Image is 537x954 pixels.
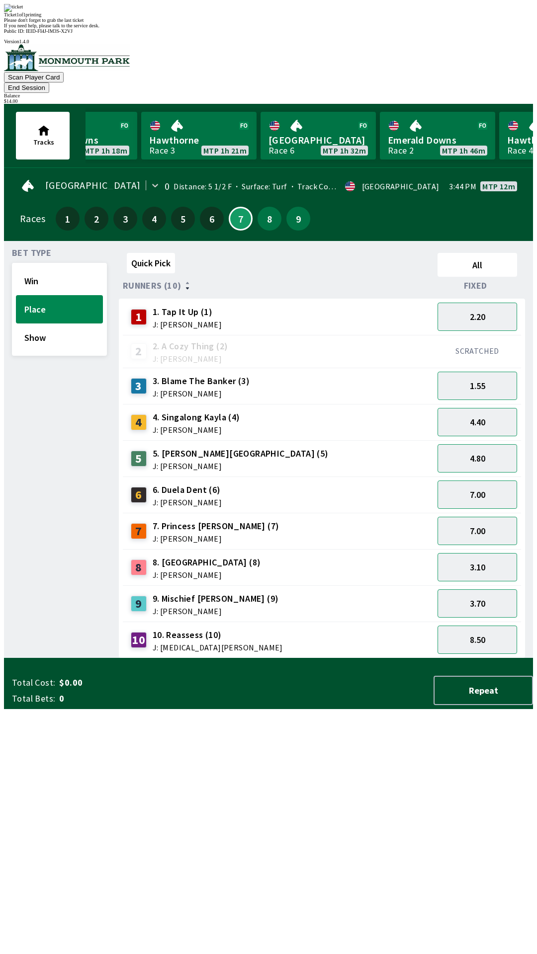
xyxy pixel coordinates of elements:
[142,207,166,231] button: 4
[153,607,279,615] span: J: [PERSON_NAME]
[153,462,329,470] span: J: [PERSON_NAME]
[153,340,228,353] span: 2. A Cozy Thing (2)
[153,556,261,569] span: 8. [GEOGRAPHIC_DATA] (8)
[24,275,94,287] span: Win
[464,282,487,290] span: Fixed
[141,112,257,159] a: HawthorneRace 3MTP 1h 21m
[287,181,375,191] span: Track Condition: Firm
[470,525,485,537] span: 7.00
[482,182,515,190] span: MTP 12m
[59,693,216,705] span: 0
[470,598,485,609] span: 3.70
[289,215,308,222] span: 9
[84,147,127,155] span: MTP 1h 18m
[87,215,106,222] span: 2
[56,207,80,231] button: 1
[153,629,283,641] span: 10. Reassess (10)
[85,207,108,231] button: 2
[443,685,524,696] span: Repeat
[45,181,141,189] span: [GEOGRAPHIC_DATA]
[16,112,70,159] button: Tracks
[131,523,147,539] div: 7
[12,693,55,705] span: Total Bets:
[4,98,533,104] div: $ 14.00
[470,380,485,392] span: 1.55
[232,216,249,221] span: 7
[470,453,485,464] span: 4.80
[268,134,368,147] span: [GEOGRAPHIC_DATA]
[58,215,77,222] span: 1
[171,207,195,231] button: 5
[16,295,103,323] button: Place
[438,346,517,356] div: SCRATCHED
[470,634,485,645] span: 8.50
[174,215,192,222] span: 5
[153,306,222,318] span: 1. Tap It Up (1)
[442,147,485,155] span: MTP 1h 46m
[174,181,232,191] span: Distance: 5 1/2 F
[113,207,137,231] button: 3
[438,444,517,473] button: 4.80
[260,215,279,222] span: 8
[153,643,283,651] span: J: [MEDICAL_DATA][PERSON_NAME]
[470,311,485,322] span: 2.20
[16,323,103,352] button: Show
[131,559,147,575] div: 8
[131,632,147,648] div: 10
[4,39,533,44] div: Version 1.4.0
[470,489,485,500] span: 7.00
[380,112,495,159] a: Emerald DownsRace 2MTP 1h 46m
[116,215,135,222] span: 3
[131,451,147,467] div: 5
[153,535,279,543] span: J: [PERSON_NAME]
[153,571,261,579] span: J: [PERSON_NAME]
[4,82,49,93] button: End Session
[438,626,517,654] button: 8.50
[438,303,517,331] button: 2.20
[258,207,281,231] button: 8
[149,147,175,155] div: Race 3
[438,408,517,436] button: 4.40
[438,253,517,277] button: All
[438,589,517,618] button: 3.70
[131,257,171,269] span: Quick Pick
[323,147,366,155] span: MTP 1h 32m
[123,282,181,290] span: Runners (10)
[149,134,249,147] span: Hawthorne
[232,181,287,191] span: Surface: Turf
[4,28,533,34] div: Public ID:
[131,414,147,430] div: 4
[24,332,94,343] span: Show
[153,375,250,388] span: 3. Blame The Banker (3)
[507,147,533,155] div: Race 4
[131,343,147,359] div: 2
[202,215,221,222] span: 6
[153,411,240,424] span: 4. Singalong Kayla (4)
[131,596,147,612] div: 9
[438,553,517,581] button: 3.10
[203,147,247,155] span: MTP 1h 21m
[131,309,147,325] div: 1
[153,390,250,397] span: J: [PERSON_NAME]
[449,182,476,190] span: 3:44 PM
[153,426,240,434] span: J: [PERSON_NAME]
[438,480,517,509] button: 7.00
[229,207,253,231] button: 7
[4,72,64,82] button: Scan Player Card
[200,207,224,231] button: 6
[20,215,45,223] div: Races
[145,215,164,222] span: 4
[165,182,170,190] div: 0
[153,320,222,328] span: J: [PERSON_NAME]
[362,182,440,190] div: [GEOGRAPHIC_DATA]
[438,517,517,545] button: 7.00
[434,281,521,291] div: Fixed
[131,487,147,503] div: 6
[268,147,294,155] div: Race 6
[59,677,216,689] span: $0.00
[261,112,376,159] a: [GEOGRAPHIC_DATA]Race 6MTP 1h 32m
[24,304,94,315] span: Place
[438,372,517,400] button: 1.55
[4,44,130,71] img: venue logo
[153,447,329,460] span: 5. [PERSON_NAME][GEOGRAPHIC_DATA] (5)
